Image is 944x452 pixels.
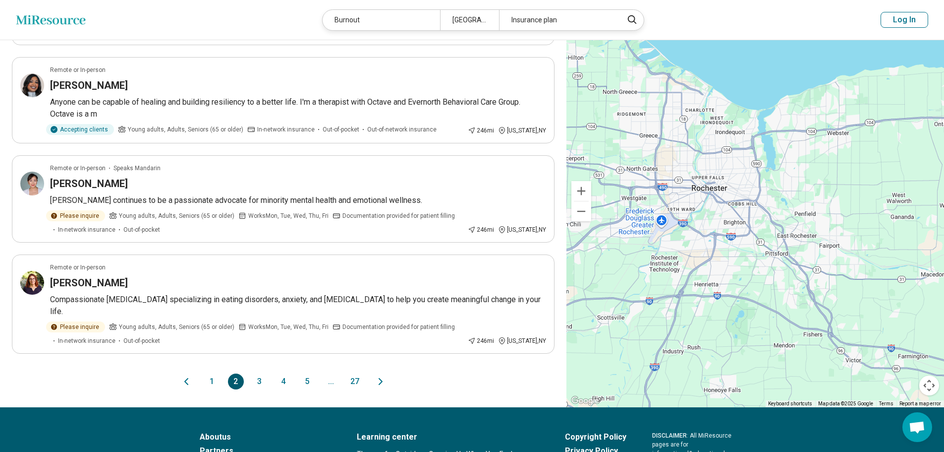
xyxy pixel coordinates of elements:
button: 27 [347,374,363,389]
p: Remote or In-person [50,65,106,74]
span: Out-of-network insurance [367,125,437,134]
p: [PERSON_NAME] continues to be a passionate advocate for minority mental health and emotional well... [50,194,546,206]
button: 5 [299,374,315,389]
span: In-network insurance [257,125,315,134]
button: Zoom out [571,201,591,221]
button: 3 [252,374,268,389]
h3: [PERSON_NAME] [50,276,128,290]
span: Works Mon, Tue, Wed, Thu, Fri [248,323,329,331]
span: Documentation provided for patient filling [342,323,455,331]
div: [GEOGRAPHIC_DATA] [440,10,499,30]
span: DISCLAIMER [652,432,687,439]
span: ... [323,374,339,389]
span: Young adults, Adults, Seniors (65 or older) [119,211,234,220]
div: 246 mi [468,336,494,345]
div: Open chat [902,412,932,442]
p: Anyone can be capable of healing and building resiliency to a better life. I'm a therapist with O... [50,96,546,120]
div: Please inquire [46,322,105,332]
div: [US_STATE] , NY [498,126,546,135]
a: Terms (opens in new tab) [879,401,893,406]
span: In-network insurance [58,336,115,345]
span: In-network insurance [58,225,115,234]
div: Accepting clients [46,124,114,135]
h3: [PERSON_NAME] [50,177,128,191]
button: 2 [228,374,244,389]
div: Please inquire [46,210,105,221]
img: Google [569,394,602,407]
div: 246 mi [468,126,494,135]
a: Aboutus [200,431,331,443]
span: Out-of-pocket [323,125,359,134]
div: Burnout [323,10,440,30]
button: Next page [375,374,387,389]
a: Learning center [357,431,539,443]
p: Remote or In-person [50,263,106,272]
span: Young adults, Adults, Seniors (65 or older) [119,323,234,331]
div: [US_STATE] , NY [498,225,546,234]
button: Zoom in [571,181,591,201]
a: Report a map error [899,401,941,406]
p: Remote or In-person [50,164,106,173]
div: 246 mi [468,225,494,234]
div: [US_STATE] , NY [498,336,546,345]
a: Open this area in Google Maps (opens a new window) [569,394,602,407]
h3: [PERSON_NAME] [50,78,128,92]
button: Log In [881,12,928,28]
div: Insurance plan [499,10,616,30]
button: Keyboard shortcuts [768,400,812,407]
p: Compassionate [MEDICAL_DATA] specializing in eating disorders, anxiety, and [MEDICAL_DATA] to hel... [50,294,546,318]
span: Map data ©2025 Google [818,401,873,406]
span: Speaks Mandarin [113,164,161,173]
a: Copyright Policy [565,431,626,443]
span: Works Mon, Tue, Wed, Thu, Fri [248,211,329,220]
button: Map camera controls [919,376,939,395]
span: Documentation provided for patient filling [342,211,455,220]
button: 1 [204,374,220,389]
span: Out-of-pocket [123,225,160,234]
span: Young adults, Adults, Seniors (65 or older) [128,125,243,134]
button: Previous page [180,374,192,389]
span: Out-of-pocket [123,336,160,345]
button: 4 [276,374,291,389]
